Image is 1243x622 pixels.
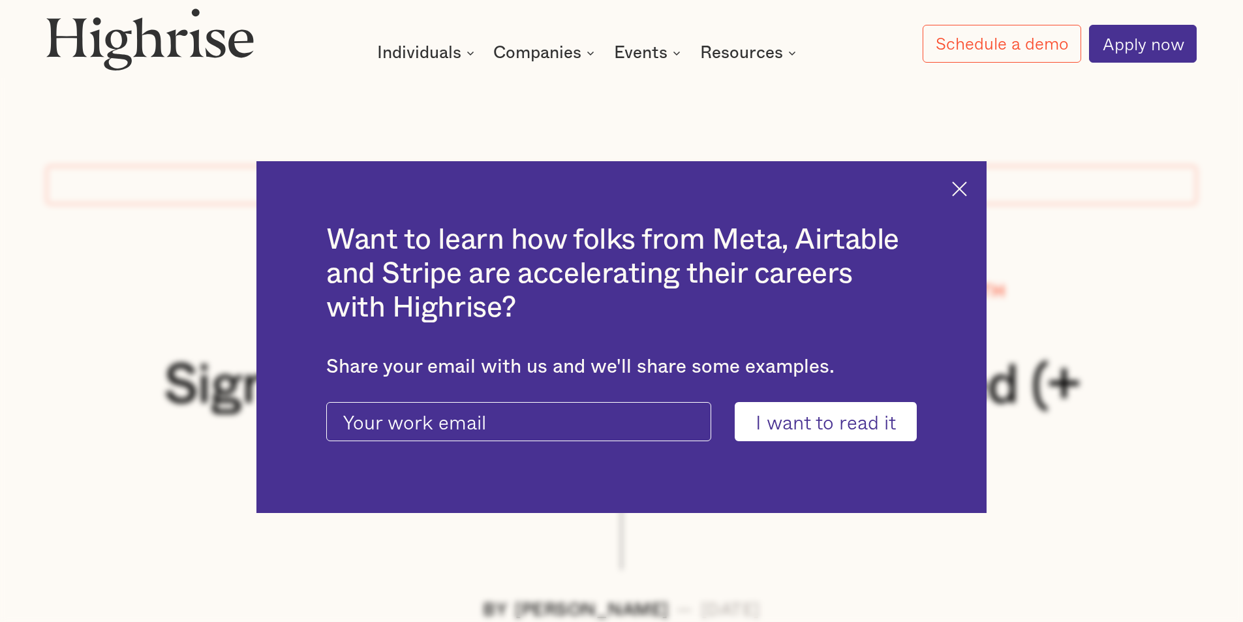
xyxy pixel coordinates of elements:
form: current-ascender-blog-article-modal-form [326,402,917,441]
div: Companies [493,45,598,61]
img: Cross icon [952,181,967,196]
div: Events [614,45,684,61]
div: Share your email with us and we'll share some examples. [326,356,917,379]
img: Highrise logo [46,8,254,70]
div: Resources [700,45,800,61]
h2: Want to learn how folks from Meta, Airtable and Stripe are accelerating their careers with Highrise? [326,223,917,324]
a: Schedule a demo [923,25,1082,62]
a: Apply now [1089,25,1197,63]
div: Individuals [377,45,478,61]
input: I want to read it [735,402,917,441]
input: Your work email [326,402,711,441]
div: Events [614,45,668,61]
div: Resources [700,45,783,61]
div: Individuals [377,45,461,61]
div: Companies [493,45,581,61]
